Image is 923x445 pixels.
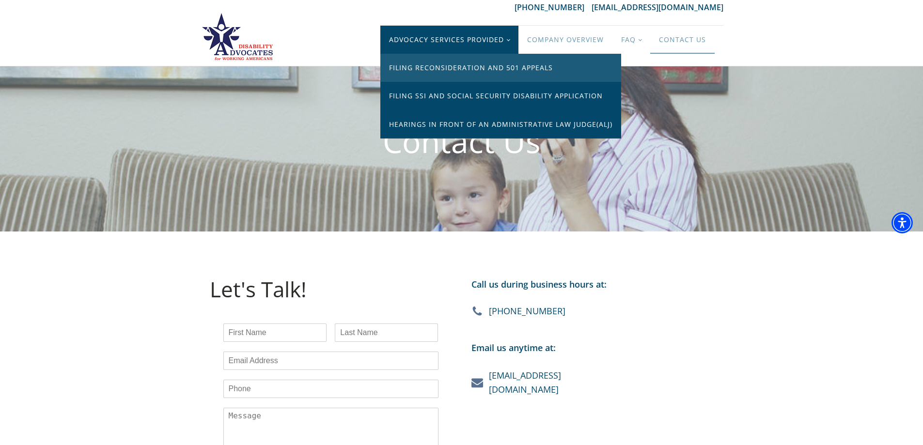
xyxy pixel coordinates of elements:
h1: Contact Us [383,124,541,158]
a: [PHONE_NUMBER] [515,2,592,13]
a: Hearings in front of an Administrative law Judge(ALJ) [380,110,621,138]
div: Email us anytime at: [471,341,556,369]
a: Advocacy Services Provided [380,26,518,54]
a: Filing Reconsideration and 501 Appeals [380,54,621,82]
a: Filing SSI and Social Security Disability Application [380,82,621,110]
a: FAQ [612,26,650,54]
input: Email Address [223,352,438,370]
div: Accessibility Menu [892,212,913,233]
div: Call us during business hours at: [471,277,607,306]
a: Contact Us [650,26,715,54]
input: Phone [223,380,438,398]
input: First Name [223,323,327,342]
input: Last Name [335,323,438,342]
div: [PHONE_NUMBER] [489,305,565,317]
a: [EMAIL_ADDRESS][DOMAIN_NAME] [592,2,723,13]
a: Company Overview [518,26,612,54]
h1: Let's Talk! [210,277,307,301]
a: [EMAIL_ADDRESS][DOMAIN_NAME] [489,368,561,397]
